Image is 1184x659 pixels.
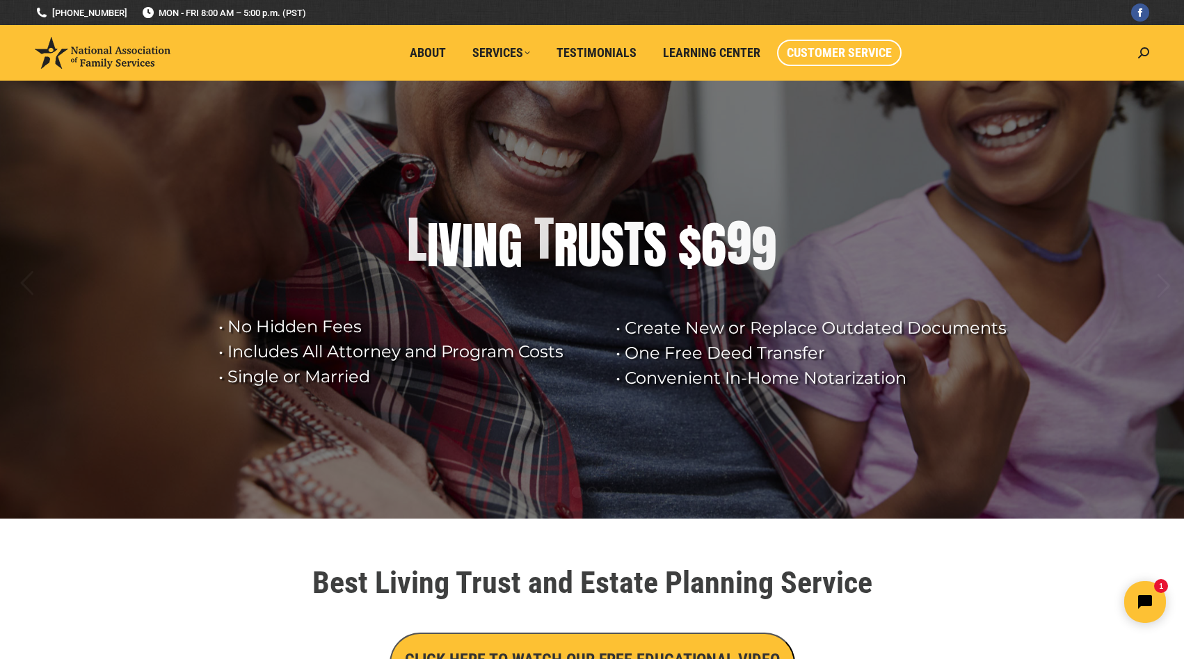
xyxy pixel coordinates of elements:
a: [PHONE_NUMBER] [35,6,127,19]
div: 9 [726,215,751,271]
a: Learning Center [653,40,770,66]
div: T [534,210,554,266]
div: L [407,212,427,268]
div: $ [678,218,701,273]
rs-layer: • No Hidden Fees • Includes All Attorney and Program Costs • Single or Married [218,314,598,389]
div: U [577,218,601,273]
span: Customer Service [787,45,892,60]
div: T [624,216,643,272]
div: I [427,218,438,273]
span: About [410,45,446,60]
div: S [601,218,624,273]
a: About [400,40,456,66]
div: S [643,218,666,273]
iframe: Tidio Chat [938,569,1178,635]
a: Facebook page opens in new window [1131,3,1149,22]
div: V [438,218,462,273]
h1: Best Living Trust and Estate Planning Service [202,567,982,598]
div: R [554,218,577,273]
span: Services [472,45,530,60]
div: 9 [751,221,776,277]
span: MON - FRI 8:00 AM – 5:00 p.m. (PST) [141,6,306,19]
div: N [473,218,498,273]
a: Customer Service [777,40,902,66]
div: G [498,218,522,274]
span: Testimonials [557,45,637,60]
div: 6 [701,218,726,273]
img: National Association of Family Services [35,37,170,69]
span: Learning Center [663,45,760,60]
div: I [462,218,473,274]
a: Testimonials [547,40,646,66]
rs-layer: • Create New or Replace Outdated Documents • One Free Deed Transfer • Convenient In-Home Notariza... [616,316,1019,391]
